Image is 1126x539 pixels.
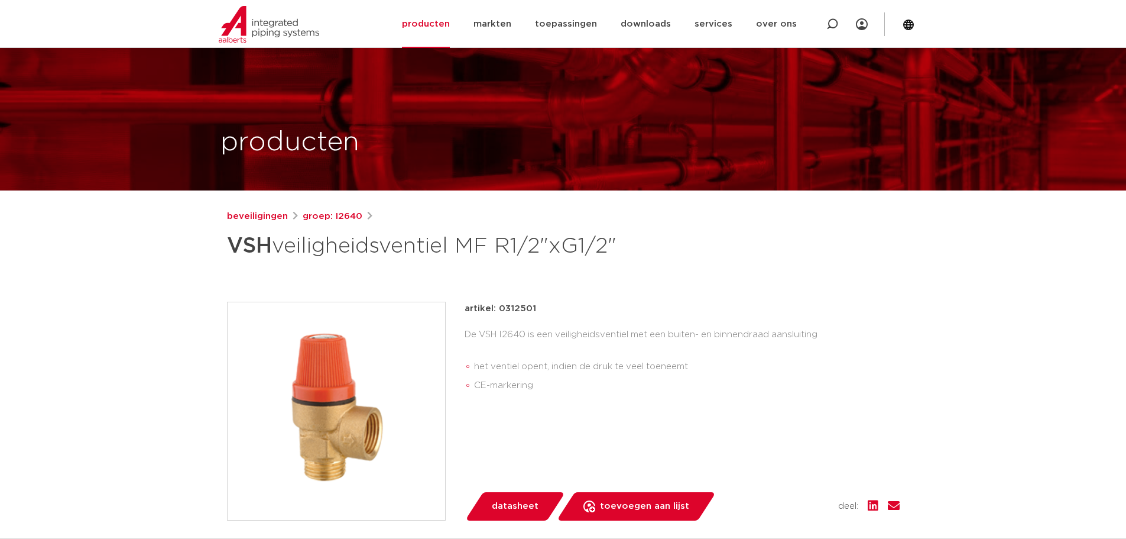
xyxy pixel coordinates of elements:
[465,302,536,316] p: artikel: 0312501
[228,302,445,520] img: Product Image for VSH veiligheidsventiel MF R1/2"xG1/2"
[600,497,689,516] span: toevoegen aan lijst
[227,235,272,257] strong: VSH
[465,325,900,400] div: De VSH I2640 is een veiligheidsventiel met een buiten- en binnendraad aansluiting
[220,124,359,162] h1: producten
[227,209,288,224] a: beveiligingen
[303,209,362,224] a: groep: I2640
[474,376,900,395] li: CE-markering
[227,228,671,264] h1: veiligheidsventiel MF R1/2"xG1/2"
[492,497,538,516] span: datasheet
[838,499,858,514] span: deel:
[474,357,900,376] li: het ventiel opent, indien de druk te veel toeneemt
[465,492,565,521] a: datasheet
